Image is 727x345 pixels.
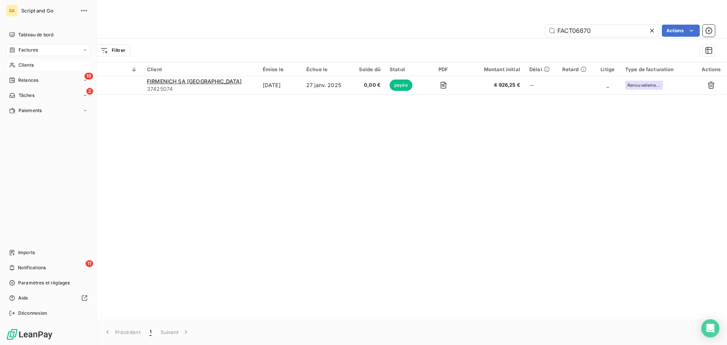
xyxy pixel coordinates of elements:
div: Solde dû [355,66,381,72]
div: Délai [529,66,553,72]
span: Imports [18,249,35,256]
div: Retard [562,66,590,72]
span: Factures [19,47,38,53]
div: Open Intercom Messenger [701,319,719,337]
span: 11 [86,260,93,267]
span: Clients [19,62,34,69]
td: -- [525,76,558,94]
div: Montant initial [468,66,520,72]
span: Paramètres et réglages [18,279,70,286]
span: 37425074 [147,85,254,93]
td: [DATE] [258,76,302,94]
button: 1 [145,324,156,340]
span: Tâches [19,92,34,99]
div: Client [147,66,254,72]
span: Relances [18,77,38,84]
a: Aide [6,292,90,304]
button: Actions [662,25,700,37]
div: Émise le [263,66,297,72]
img: Logo LeanPay [6,328,53,340]
span: Déconnexion [18,310,47,317]
button: Précédent [99,324,145,340]
span: Tableau de bord [18,31,53,38]
td: 27 janv. 2025 [302,76,351,94]
span: Aide [18,295,28,301]
span: 2 [86,88,93,95]
div: Type de facturation [625,66,691,72]
div: Litige [599,66,616,72]
div: SA [6,5,18,17]
span: Renouvellement 2025 [627,83,661,87]
button: Suivant [156,324,194,340]
input: Rechercher [545,25,659,37]
button: Filtrer [95,44,130,56]
span: Script and Go [21,8,76,14]
span: FIRMENICH SA [GEOGRAPHIC_DATA] [147,78,242,84]
span: _ [607,82,609,88]
div: Statut [390,66,418,72]
span: 4 926,25 € [468,81,520,89]
span: 0,00 € [355,81,381,89]
span: payée [390,80,412,91]
span: Paiements [19,107,42,114]
div: Échue le [306,66,346,72]
span: 1 [150,328,151,336]
span: 19 [84,73,93,80]
span: Notifications [18,264,46,271]
div: PDF [427,66,459,72]
div: Actions [700,66,722,72]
